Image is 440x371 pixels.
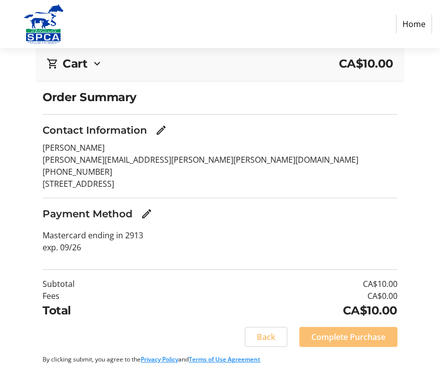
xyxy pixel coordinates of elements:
[43,302,174,319] td: Total
[8,4,79,44] img: Alberta SPCA's Logo
[43,89,397,106] h2: Order Summary
[245,327,287,347] button: Back
[43,166,397,178] p: [PHONE_NUMBER]
[174,290,397,302] td: CA$0.00
[339,55,393,73] span: CA$10.00
[189,355,260,363] a: Terms of Use Agreement
[43,154,397,166] p: [PERSON_NAME][EMAIL_ADDRESS][PERSON_NAME][PERSON_NAME][DOMAIN_NAME]
[174,302,397,319] td: CA$10.00
[299,327,397,347] button: Complete Purchase
[141,355,178,363] a: Privacy Policy
[43,206,133,221] h3: Payment Method
[43,123,147,138] h3: Contact Information
[257,331,275,343] span: Back
[43,355,397,364] p: By clicking submit, you agree to the and
[174,278,397,290] td: CA$10.00
[63,55,87,73] h2: Cart
[311,331,385,343] span: Complete Purchase
[43,290,174,302] td: Fees
[43,178,397,190] p: [STREET_ADDRESS]
[43,142,397,154] p: [PERSON_NAME]
[151,120,171,140] button: Edit Contact Information
[43,278,174,290] td: Subtotal
[137,204,157,224] button: Edit Payment Method
[43,229,397,253] p: Mastercard ending in 2913 exp. 09/26
[396,15,432,34] a: Home
[47,55,393,73] div: CartCA$10.00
